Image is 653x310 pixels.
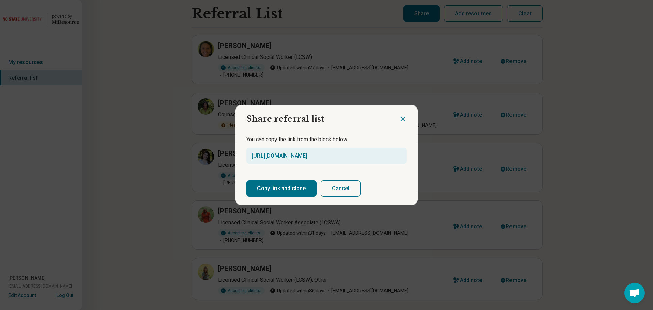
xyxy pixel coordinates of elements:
[235,105,399,128] h2: Share referral list
[246,180,317,197] button: Copy link and close
[399,115,407,123] button: Close dialog
[252,152,307,159] a: [URL][DOMAIN_NAME]
[321,180,361,197] button: Cancel
[246,135,407,144] p: You can copy the link from the block below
